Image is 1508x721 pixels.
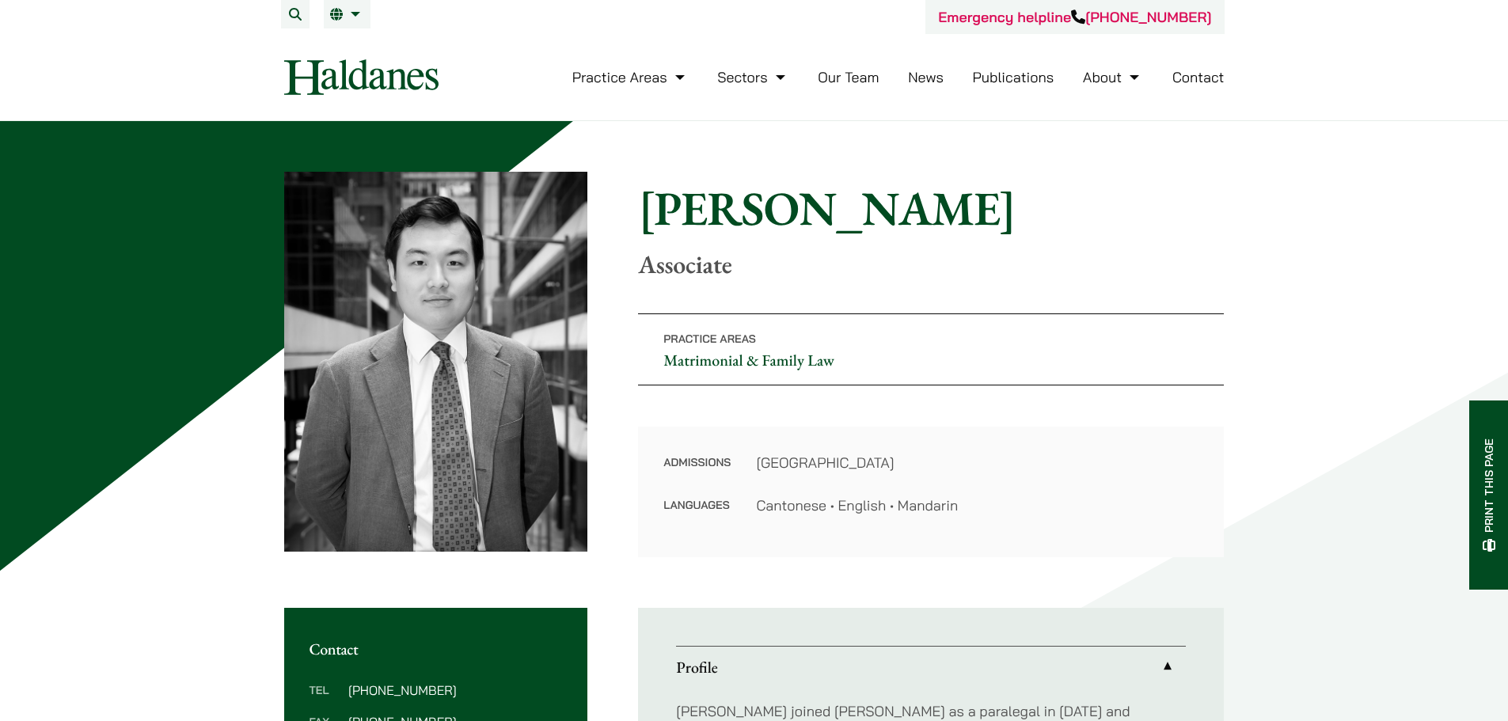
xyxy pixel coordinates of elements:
[908,68,944,86] a: News
[663,332,756,346] span: Practice Areas
[572,68,689,86] a: Practice Areas
[638,180,1224,237] h1: [PERSON_NAME]
[973,68,1054,86] a: Publications
[284,59,439,95] img: Logo of Haldanes
[1172,68,1225,86] a: Contact
[818,68,879,86] a: Our Team
[348,684,562,696] dd: [PHONE_NUMBER]
[330,8,364,21] a: EN
[717,68,788,86] a: Sectors
[663,495,731,516] dt: Languages
[756,452,1198,473] dd: [GEOGRAPHIC_DATA]
[310,684,342,715] dt: Tel
[756,495,1198,516] dd: Cantonese • English • Mandarin
[663,452,731,495] dt: Admissions
[638,249,1224,279] p: Associate
[676,647,1186,688] a: Profile
[663,350,834,370] a: Matrimonial & Family Law
[310,639,563,658] h2: Contact
[938,8,1211,26] a: Emergency helpline[PHONE_NUMBER]
[1083,68,1143,86] a: About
